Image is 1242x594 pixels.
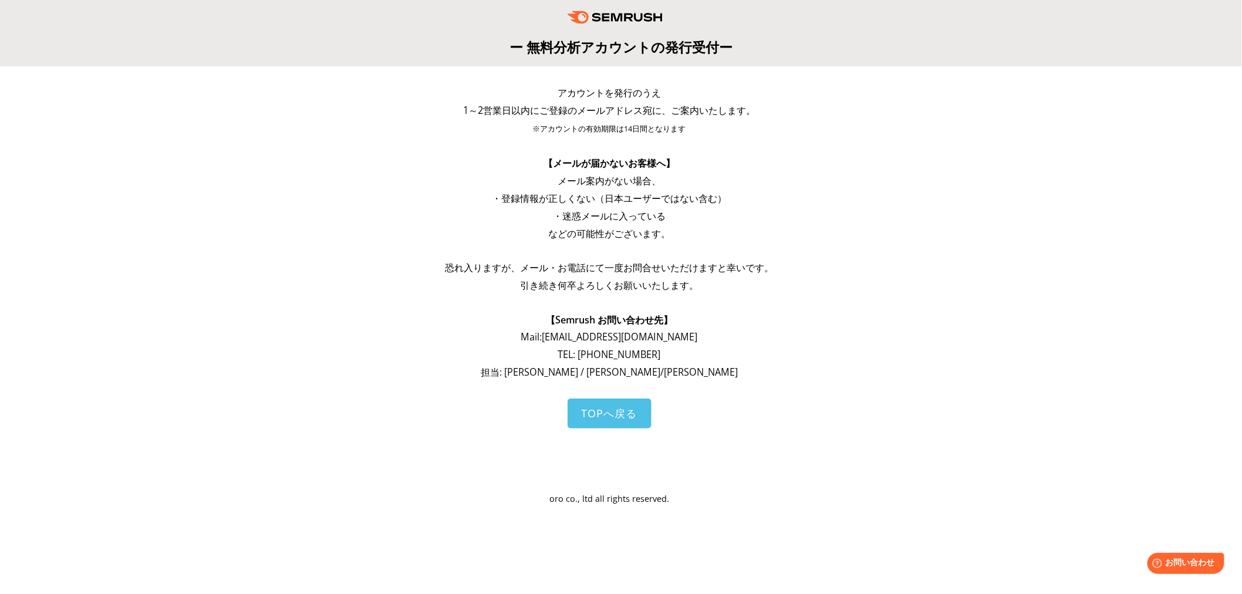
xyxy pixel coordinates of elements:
span: TOPへ戻る [582,406,637,420]
iframe: Help widget launcher [1138,548,1229,581]
span: ・迷惑メールに入っている [553,210,666,222]
span: TEL: [PHONE_NUMBER] [558,348,661,361]
span: 担当: [PERSON_NAME] / [PERSON_NAME]/[PERSON_NAME] [481,366,738,379]
a: TOPへ戻る [568,399,652,428]
span: 引き続き何卒よろしくお願いいたします。 [520,279,698,292]
span: ・登録情報が正しくない（日本ユーザーではない含む） [492,192,727,205]
span: ー 無料分析アカウントの発行受付ー [509,38,733,56]
span: oro co., ltd all rights reserved. [549,493,669,504]
span: ※アカウントの有効期限は14日間となります [533,124,686,134]
span: アカウントを発行のうえ [558,86,661,99]
span: などの可能性がございます。 [548,227,670,240]
span: 1～2営業日以内にご登録のメールアドレス宛に、ご案内いたします。 [463,104,755,117]
span: Mail: [EMAIL_ADDRESS][DOMAIN_NAME] [521,330,698,343]
span: 【Semrush お問い合わせ先】 [546,313,673,326]
span: 【メールが届かないお客様へ】 [544,157,675,170]
span: メール案内がない場合、 [558,174,661,187]
span: 恐れ入りますが、メール・お電話にて一度お問合せいただけますと幸いです。 [445,261,774,274]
